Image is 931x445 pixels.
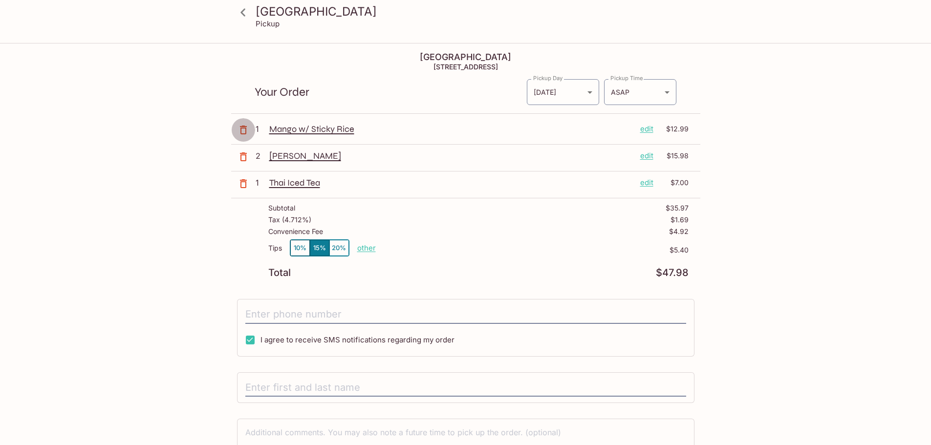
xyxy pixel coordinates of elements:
[656,268,689,277] p: $47.98
[610,74,643,82] label: Pickup Time
[357,243,376,253] button: other
[533,74,563,82] label: Pickup Day
[231,63,700,71] h5: [STREET_ADDRESS]
[666,204,689,212] p: $35.97
[376,246,689,254] p: $5.40
[256,150,265,161] p: 2
[604,79,676,105] div: ASAP
[255,87,526,97] p: Your Order
[256,4,693,19] h3: [GEOGRAPHIC_DATA]
[231,52,700,63] h4: [GEOGRAPHIC_DATA]
[290,240,310,256] button: 10%
[527,79,599,105] div: [DATE]
[669,228,689,235] p: $4.92
[269,150,632,161] p: [PERSON_NAME]
[256,177,265,188] p: 1
[269,124,632,134] p: Mango w/ Sticky Rice
[659,150,689,161] p: $15.98
[268,204,295,212] p: Subtotal
[245,379,686,397] input: Enter first and last name
[260,335,455,344] span: I agree to receive SMS notifications regarding my order
[268,216,311,224] p: Tax ( 4.712% )
[640,124,653,134] p: edit
[310,240,329,256] button: 15%
[256,19,280,28] p: Pickup
[640,150,653,161] p: edit
[268,228,323,235] p: Convenience Fee
[245,305,686,324] input: Enter phone number
[256,124,265,134] p: 1
[640,177,653,188] p: edit
[659,177,689,188] p: $7.00
[268,244,282,252] p: Tips
[671,216,689,224] p: $1.69
[659,124,689,134] p: $12.99
[268,268,291,277] p: Total
[269,177,632,188] p: Thai Iced Tea
[329,240,349,256] button: 20%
